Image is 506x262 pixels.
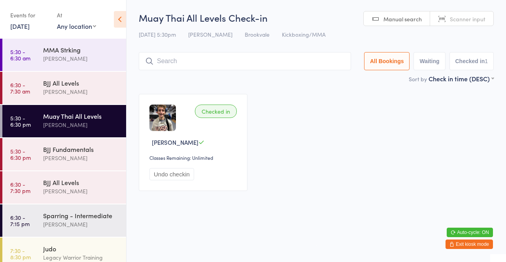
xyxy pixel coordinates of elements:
[43,153,119,163] div: [PERSON_NAME]
[57,22,96,30] div: Any location
[2,39,126,71] a: 5:30 -6:30 amMMA Strking[PERSON_NAME]
[149,168,194,180] button: Undo checkin
[10,148,31,161] time: 5:30 - 6:30 pm
[282,30,326,38] span: Kickboxing/MMA
[2,105,126,137] a: 5:30 -6:30 pmMuay Thai All Levels[PERSON_NAME]
[195,105,237,118] div: Checked in
[43,244,119,253] div: Judo
[447,228,493,237] button: Auto-cycle: ON
[2,138,126,170] a: 5:30 -6:30 pmBJJ Fundamentals[PERSON_NAME]
[10,82,30,94] time: 6:30 - 7:30 am
[450,15,485,23] span: Scanner input
[43,220,119,229] div: [PERSON_NAME]
[2,204,126,237] a: 6:30 -7:15 pmSparring - Intermediate[PERSON_NAME]
[43,87,119,96] div: [PERSON_NAME]
[43,112,119,120] div: Muay Thai All Levels
[2,72,126,104] a: 6:30 -7:30 amBJJ All Levels[PERSON_NAME]
[485,58,488,64] div: 1
[383,15,422,23] span: Manual search
[364,52,410,70] button: All Bookings
[10,22,30,30] a: [DATE]
[409,75,427,83] label: Sort by
[449,52,494,70] button: Checked in1
[10,115,31,127] time: 5:30 - 6:30 pm
[2,171,126,204] a: 6:30 -7:30 pmBJJ All Levels[PERSON_NAME]
[10,214,30,227] time: 6:30 - 7:15 pm
[429,74,494,83] div: Check in time (DESC)
[10,181,30,194] time: 6:30 - 7:30 pm
[10,49,30,61] time: 5:30 - 6:30 am
[139,30,176,38] span: [DATE] 5:30pm
[149,105,176,131] img: image1747304206.png
[43,54,119,63] div: [PERSON_NAME]
[57,9,96,22] div: At
[43,120,119,129] div: [PERSON_NAME]
[149,154,239,161] div: Classes Remaining: Unlimited
[43,187,119,196] div: [PERSON_NAME]
[43,79,119,87] div: BJJ All Levels
[245,30,270,38] span: Brookvale
[43,178,119,187] div: BJJ All Levels
[43,45,119,54] div: MMA Strking
[188,30,232,38] span: [PERSON_NAME]
[139,52,351,70] input: Search
[413,52,445,70] button: Waiting
[10,247,31,260] time: 7:30 - 8:30 pm
[446,240,493,249] button: Exit kiosk mode
[10,9,49,22] div: Events for
[43,145,119,153] div: BJJ Fundamentals
[43,211,119,220] div: Sparring - Intermediate
[139,11,494,24] h2: Muay Thai All Levels Check-in
[152,138,198,146] span: [PERSON_NAME]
